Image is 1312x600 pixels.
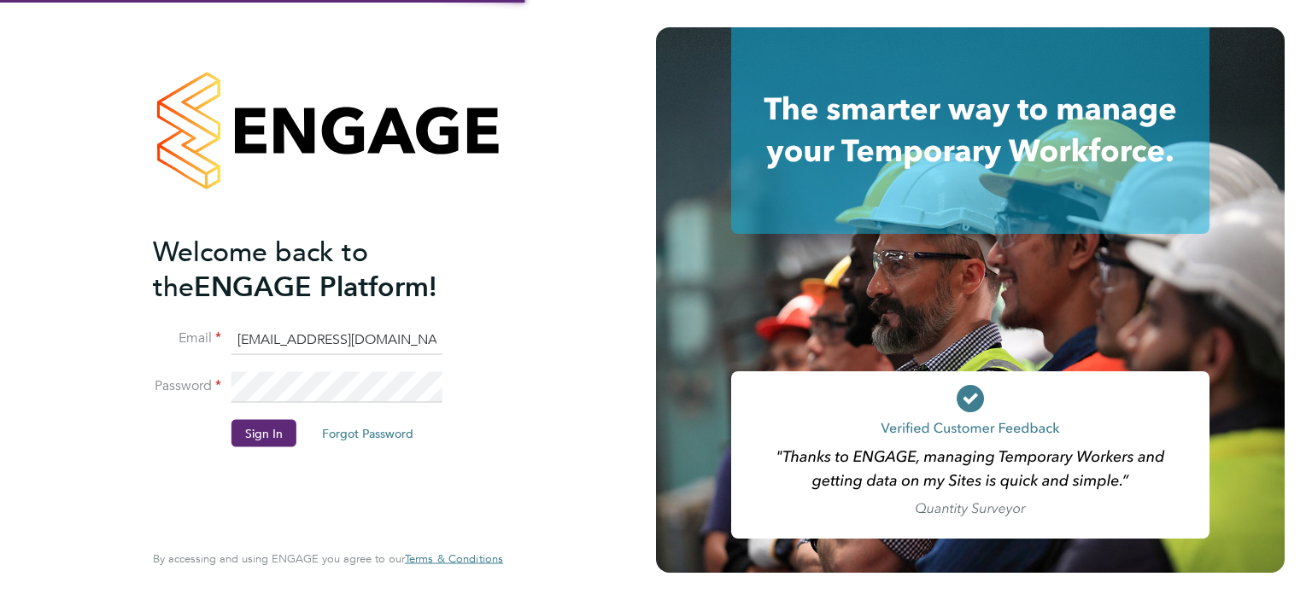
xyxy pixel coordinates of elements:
label: Password [153,377,221,395]
span: Terms & Conditions [405,551,503,566]
span: Welcome back to the [153,235,368,303]
span: By accessing and using ENGAGE you agree to our [153,551,503,566]
input: Enter your work email... [231,324,442,355]
button: Sign In [231,420,296,447]
a: Terms & Conditions [405,552,503,566]
h2: ENGAGE Platform! [153,234,486,304]
label: Email [153,329,221,347]
button: Forgot Password [308,420,427,447]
